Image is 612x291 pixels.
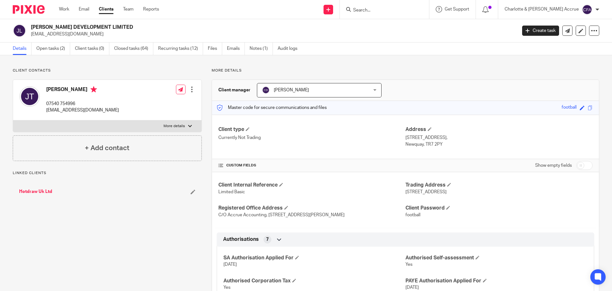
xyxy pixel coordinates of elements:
img: svg%3E [19,86,40,107]
h4: Client type [218,126,405,133]
img: Pixie [13,5,45,14]
a: Team [123,6,134,12]
h4: Client Password [405,205,593,211]
a: Work [59,6,69,12]
p: More details [212,68,599,73]
span: football [405,213,420,217]
a: Emails [227,42,245,55]
p: [EMAIL_ADDRESS][DOMAIN_NAME] [46,107,119,113]
h3: Client manager [218,87,251,93]
p: 07540 754996 [46,101,119,107]
img: svg%3E [13,24,26,37]
h4: Address [405,126,593,133]
span: Authorisations [223,236,259,243]
span: [DATE] [223,262,237,267]
a: Files [208,42,222,55]
a: Reports [143,6,159,12]
span: Limited Basic [218,190,245,194]
a: Open tasks (2) [36,42,70,55]
span: [DATE] [405,285,419,290]
img: svg%3E [262,86,270,94]
p: Linked clients [13,171,202,176]
span: [STREET_ADDRESS] [405,190,447,194]
p: Client contacts [13,68,202,73]
a: Create task [522,26,559,36]
a: Recurring tasks (12) [158,42,203,55]
a: Audit logs [278,42,302,55]
input: Search [353,8,410,13]
h4: [PERSON_NAME] [46,86,119,94]
p: Charlotte & [PERSON_NAME] Accrue [505,6,579,12]
i: Primary [91,86,97,93]
h4: PAYE Authorisation Applied For [405,278,587,284]
h4: Authorised Corporation Tax [223,278,405,284]
a: Details [13,42,32,55]
span: [PERSON_NAME] [274,88,309,92]
span: Get Support [445,7,469,11]
span: C/O Accrue Accounting, [STREET_ADDRESS][PERSON_NAME] [218,213,345,217]
h2: [PERSON_NAME] DEVELOPMENT LIMITED [31,24,416,31]
h4: Authorised Self-assessment [405,255,587,261]
label: Show empty fields [535,162,572,169]
h4: Trading Address [405,182,593,188]
p: [EMAIL_ADDRESS][DOMAIN_NAME] [31,31,513,37]
h4: Registered Office Address [218,205,405,211]
a: Closed tasks (64) [114,42,153,55]
span: Yes [223,285,230,290]
span: Yes [405,262,412,267]
a: Notes (1) [250,42,273,55]
a: Hotdraw Uk Ltd [19,188,52,195]
p: [STREET_ADDRESS], [405,134,593,141]
p: Master code for secure communications and files [217,104,327,111]
a: Email [79,6,89,12]
a: Client tasks (0) [75,42,109,55]
p: More details [164,124,185,129]
img: svg%3E [582,4,592,15]
h4: CUSTOM FIELDS [218,163,405,168]
h4: Client Internal Reference [218,182,405,188]
a: Clients [99,6,113,12]
h4: SA Authorisation Applied For [223,255,405,261]
div: football [562,104,577,111]
span: 7 [266,236,269,243]
p: Newquay, TR7 2PY [405,141,593,148]
p: Currently Not Trading [218,134,405,141]
h4: + Add contact [85,143,129,153]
